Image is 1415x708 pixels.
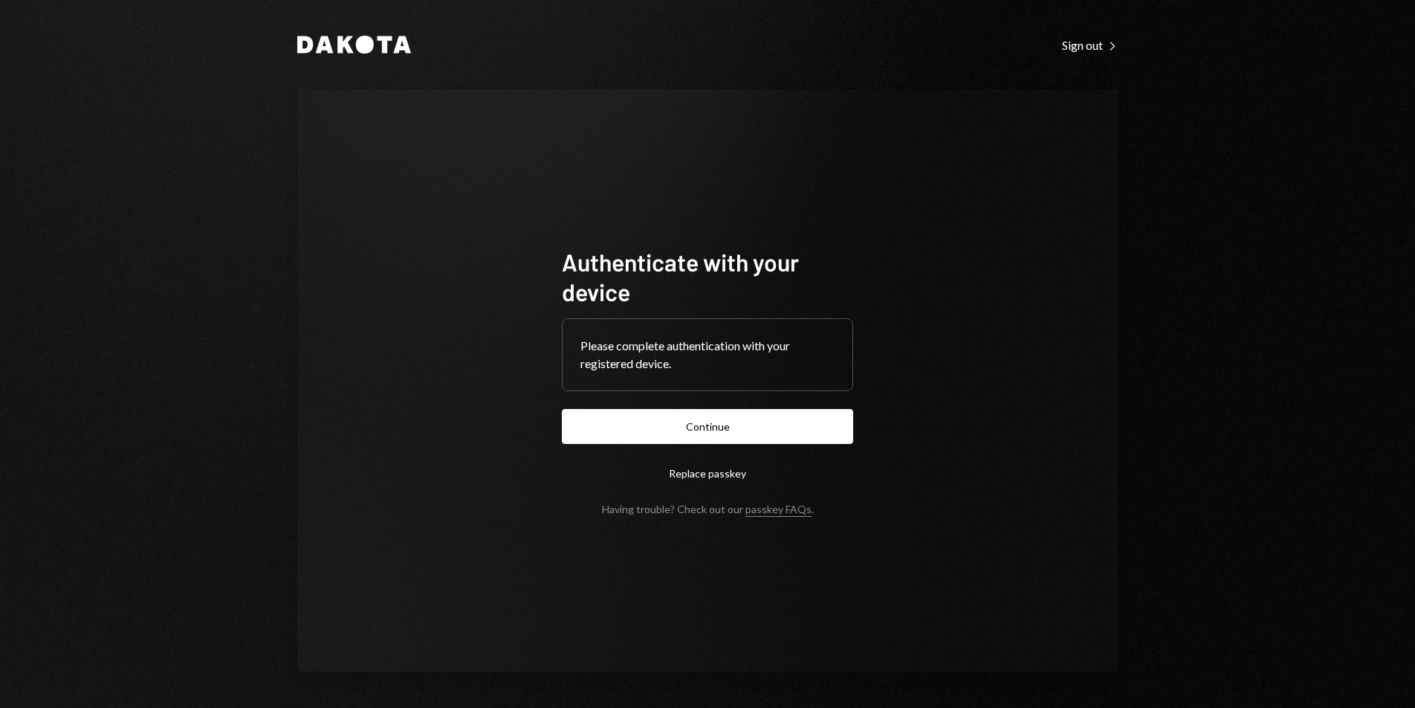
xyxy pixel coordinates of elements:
[562,409,853,444] button: Continue
[1062,38,1118,53] div: Sign out
[580,337,835,373] div: Please complete authentication with your registered device.
[1062,36,1118,53] a: Sign out
[562,247,853,306] h1: Authenticate with your device
[562,456,853,491] button: Replace passkey
[745,503,812,517] a: passkey FAQs
[602,503,814,515] div: Having trouble? Check out our .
